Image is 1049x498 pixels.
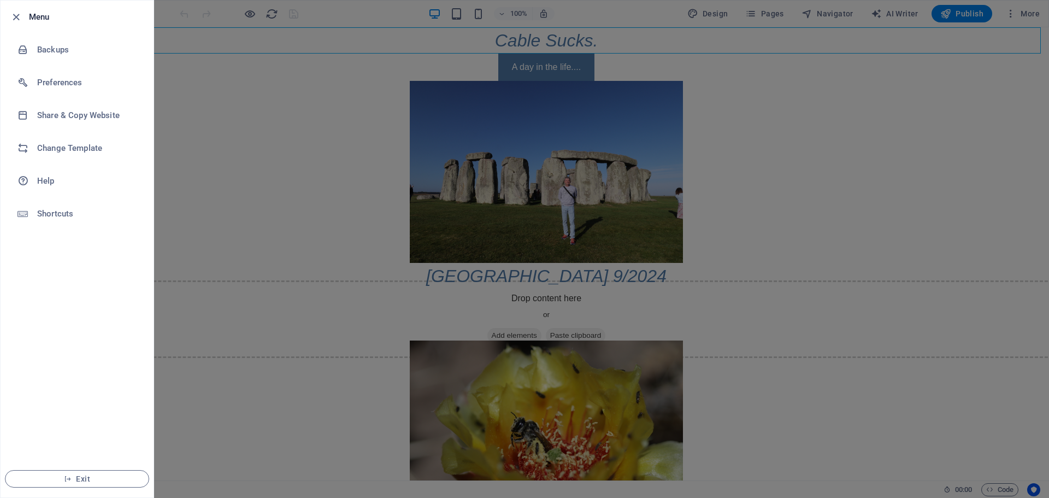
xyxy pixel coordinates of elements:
a: Help [1,165,154,197]
span: Exit [14,474,140,483]
h6: Change Template [37,142,138,155]
span: Paste clipboard [502,301,562,316]
h6: Shortcuts [37,207,138,220]
h6: Preferences [37,76,138,89]
h6: Share & Copy Website [37,109,138,122]
button: Exit [5,470,149,488]
h6: Menu [29,10,145,24]
span: Add elements [444,301,498,316]
h6: Backups [37,43,138,56]
h6: Help [37,174,138,188]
